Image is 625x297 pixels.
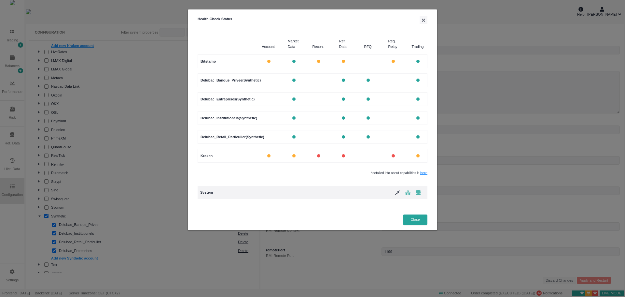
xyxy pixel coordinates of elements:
[420,16,427,24] button: ×
[420,171,427,175] a: here
[201,153,257,159] span: Kraken
[198,16,427,24] h5: Health Check Status
[201,78,257,83] span: Delubac_Banque_Privee (Synthetic)
[388,38,397,49] span: Req. Relay
[288,38,299,49] span: Market Data
[339,38,347,49] span: Ref. Data
[312,44,324,50] span: Recon.
[201,115,257,121] span: Delubac_Institutionels (Synthetic)
[201,59,257,64] span: Bitstamp
[262,44,275,50] span: Account
[403,215,427,225] button: Close
[201,134,257,140] span: Delubac_Retail_Particulier (Synthetic)
[412,44,424,50] span: Trading
[201,97,257,102] span: Delubac_Entreprises (Synthetic)
[200,190,213,194] span: System
[364,44,371,50] span: RFQ
[198,170,427,176] span: *detailed info about capabilities is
